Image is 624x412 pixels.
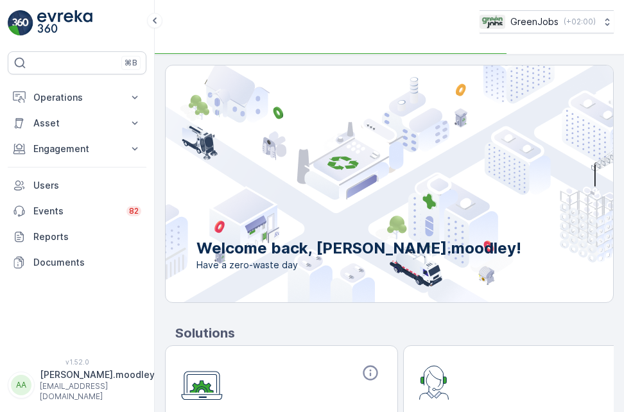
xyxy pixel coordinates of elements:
[33,91,121,104] p: Operations
[8,250,146,275] a: Documents
[564,17,596,27] p: ( +02:00 )
[8,10,33,36] img: logo
[480,10,614,33] button: GreenJobs(+02:00)
[8,85,146,110] button: Operations
[58,65,613,302] img: city illustration
[8,368,146,402] button: AA[PERSON_NAME].moodley[EMAIL_ADDRESS][DOMAIN_NAME]
[125,58,137,68] p: ⌘B
[37,10,92,36] img: logo_light-DOdMpM7g.png
[129,206,139,216] p: 82
[510,15,559,28] p: GreenJobs
[33,205,119,218] p: Events
[8,358,146,366] span: v 1.52.0
[181,364,223,400] img: module-icon
[33,142,121,155] p: Engagement
[8,224,146,250] a: Reports
[33,256,141,269] p: Documents
[8,136,146,162] button: Engagement
[175,323,614,343] p: Solutions
[8,110,146,136] button: Asset
[480,15,505,29] img: Green_Jobs_Logo.png
[8,173,146,198] a: Users
[196,238,521,259] p: Welcome back, [PERSON_NAME].moodley!
[11,375,31,395] div: AA
[196,259,521,271] span: Have a zero-waste day
[33,117,121,130] p: Asset
[419,364,449,400] img: module-icon
[40,368,155,381] p: [PERSON_NAME].moodley
[33,179,141,192] p: Users
[40,381,155,402] p: [EMAIL_ADDRESS][DOMAIN_NAME]
[33,230,141,243] p: Reports
[8,198,146,224] a: Events82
